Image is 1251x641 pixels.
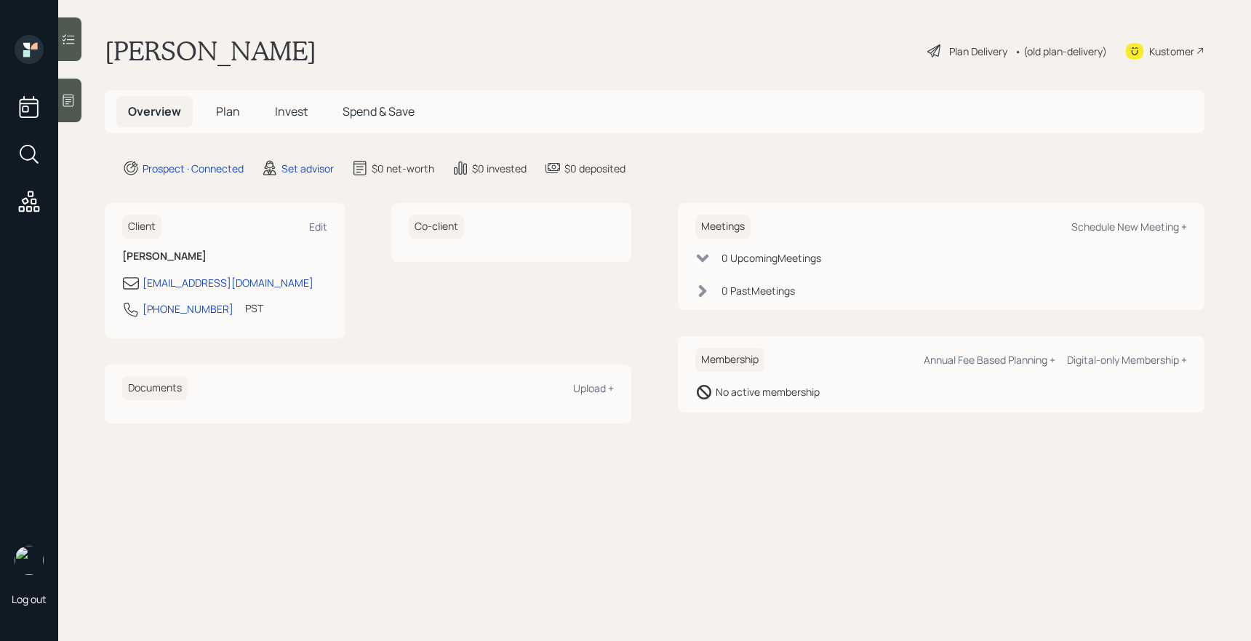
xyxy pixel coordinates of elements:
[275,103,308,119] span: Invest
[716,384,820,399] div: No active membership
[924,353,1055,367] div: Annual Fee Based Planning +
[122,250,327,263] h6: [PERSON_NAME]
[472,161,527,176] div: $0 invested
[949,44,1007,59] div: Plan Delivery
[695,348,764,372] h6: Membership
[15,546,44,575] img: retirable_logo.png
[722,283,795,298] div: 0 Past Meeting s
[409,215,464,239] h6: Co-client
[564,161,625,176] div: $0 deposited
[573,381,614,395] div: Upload +
[12,592,47,606] div: Log out
[1015,44,1107,59] div: • (old plan-delivery)
[245,300,263,316] div: PST
[105,35,316,67] h1: [PERSON_NAME]
[128,103,181,119] span: Overview
[343,103,415,119] span: Spend & Save
[1071,220,1187,234] div: Schedule New Meeting +
[122,215,161,239] h6: Client
[722,250,821,266] div: 0 Upcoming Meeting s
[695,215,751,239] h6: Meetings
[216,103,240,119] span: Plan
[1067,353,1187,367] div: Digital-only Membership +
[122,376,188,400] h6: Documents
[1149,44,1194,59] div: Kustomer
[143,161,244,176] div: Prospect · Connected
[143,301,233,316] div: [PHONE_NUMBER]
[372,161,434,176] div: $0 net-worth
[281,161,334,176] div: Set advisor
[309,220,327,234] div: Edit
[143,275,313,290] div: [EMAIL_ADDRESS][DOMAIN_NAME]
